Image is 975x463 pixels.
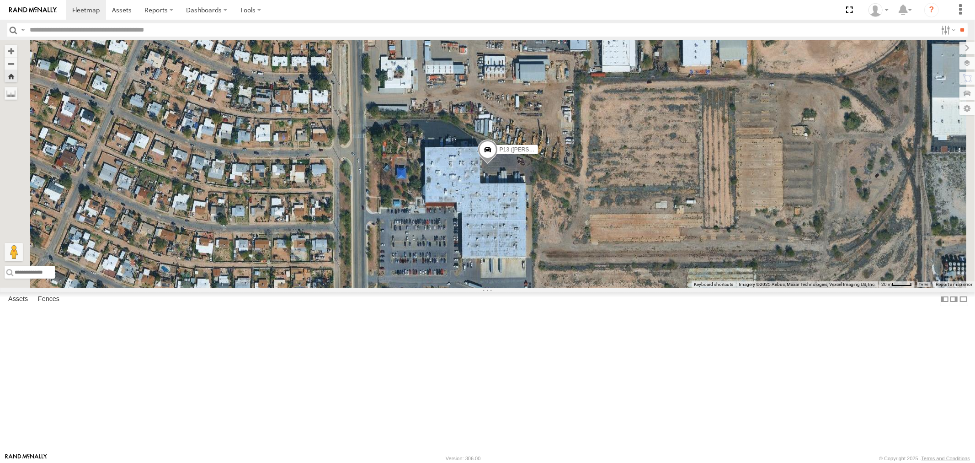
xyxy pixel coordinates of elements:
[5,454,47,463] a: Visit our Website
[938,23,957,37] label: Search Filter Options
[959,292,968,306] label: Hide Summary Table
[924,3,939,17] i: ?
[940,292,949,306] label: Dock Summary Table to the Left
[9,7,57,13] img: rand-logo.svg
[949,292,959,306] label: Dock Summary Table to the Right
[5,45,17,57] button: Zoom in
[499,146,559,152] span: P13 ([PERSON_NAME])
[5,243,23,261] button: Drag Pegman onto the map to open Street View
[879,281,915,288] button: Map Scale: 20 m per 40 pixels
[5,57,17,70] button: Zoom out
[5,70,17,82] button: Zoom Home
[919,283,929,286] a: Terms (opens in new tab)
[739,282,876,287] span: Imagery ©2025 Airbus, Maxar Technologies, Vexcel Imaging US, Inc.
[694,281,733,288] button: Keyboard shortcuts
[446,456,480,461] div: Version: 306.00
[881,282,892,287] span: 20 m
[33,293,64,306] label: Fences
[879,456,970,461] div: © Copyright 2025 -
[922,456,970,461] a: Terms and Conditions
[936,282,972,287] a: Report a map error
[865,3,892,17] div: Jason Ham
[959,102,975,115] label: Map Settings
[5,87,17,100] label: Measure
[19,23,27,37] label: Search Query
[4,293,32,306] label: Assets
